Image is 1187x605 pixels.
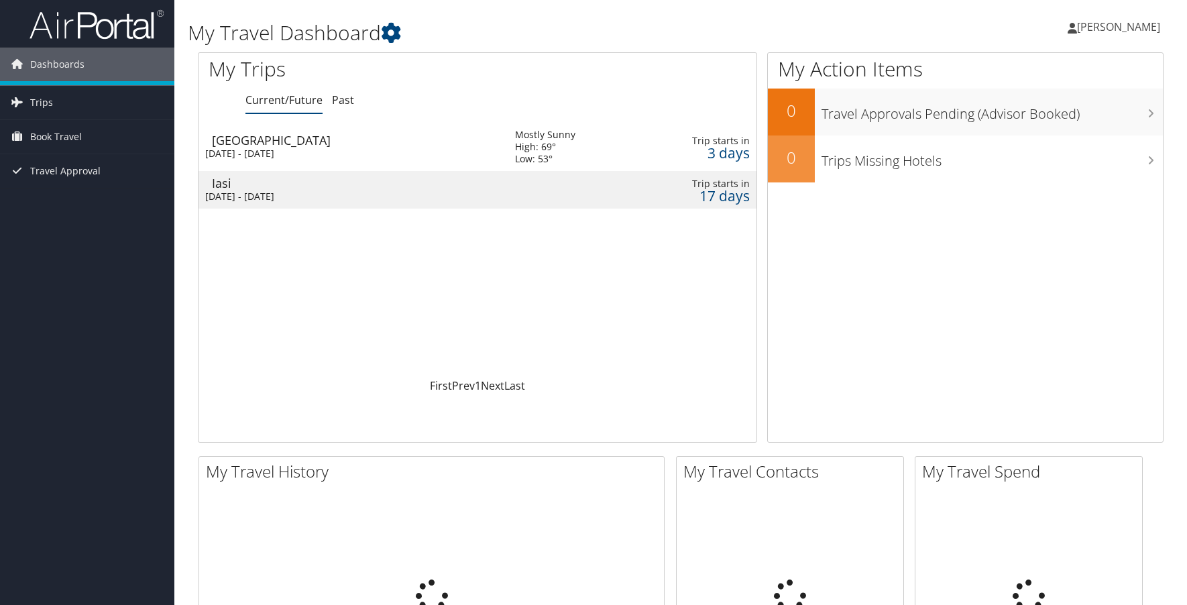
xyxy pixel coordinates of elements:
h1: My Trips [209,55,514,83]
span: Trips [30,86,53,119]
div: Iasi [212,177,502,189]
h3: Trips Missing Hotels [822,145,1163,170]
div: Low: 53° [515,153,575,165]
span: [PERSON_NAME] [1077,19,1160,34]
a: Next [481,378,504,393]
div: 3 days [655,147,749,159]
h2: My Travel Spend [922,460,1142,483]
a: Last [504,378,525,393]
h2: 0 [768,99,815,122]
a: Prev [452,378,475,393]
div: [GEOGRAPHIC_DATA] [212,134,502,146]
h1: My Action Items [768,55,1163,83]
h2: My Travel Contacts [683,460,903,483]
a: [PERSON_NAME] [1068,7,1174,47]
div: Trip starts in [655,135,749,147]
div: Trip starts in [655,178,749,190]
div: 17 days [655,190,749,202]
a: 0Travel Approvals Pending (Advisor Booked) [768,89,1163,135]
a: First [430,378,452,393]
a: Past [332,93,354,107]
h2: My Travel History [206,460,664,483]
span: Travel Approval [30,154,101,188]
span: Book Travel [30,120,82,154]
h3: Travel Approvals Pending (Advisor Booked) [822,98,1163,123]
a: 0Trips Missing Hotels [768,135,1163,182]
span: Dashboards [30,48,84,81]
img: airportal-logo.png [30,9,164,40]
div: Mostly Sunny [515,129,575,141]
div: [DATE] - [DATE] [205,148,495,160]
a: Current/Future [245,93,323,107]
div: [DATE] - [DATE] [205,190,495,203]
h2: 0 [768,146,815,169]
h1: My Travel Dashboard [188,19,845,47]
div: High: 69° [515,141,575,153]
a: 1 [475,378,481,393]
